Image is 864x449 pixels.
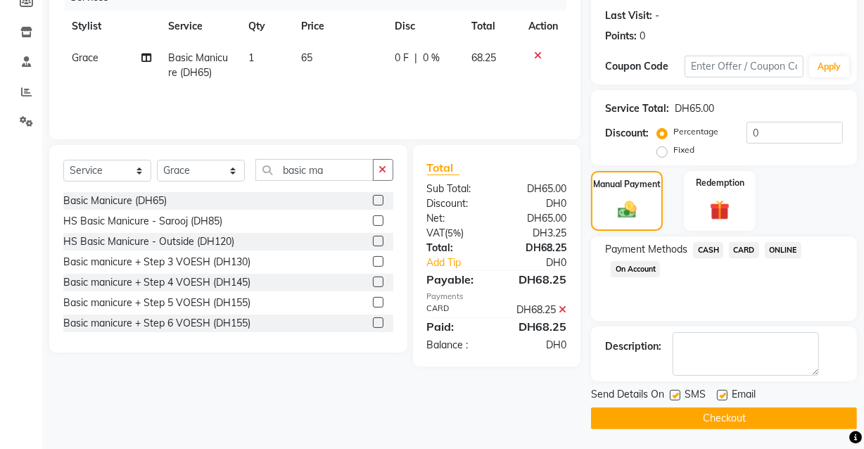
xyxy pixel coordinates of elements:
[63,275,250,290] div: Basic manicure + Step 4 VOESH (DH145)
[414,51,417,65] span: |
[472,51,497,64] span: 68.25
[675,101,714,116] div: DH65.00
[704,198,736,222] img: _gift.svg
[417,182,497,196] div: Sub Total:
[520,11,566,42] th: Action
[685,387,706,405] span: SMS
[160,11,240,42] th: Service
[497,196,577,211] div: DH0
[765,242,801,258] span: ONLINE
[240,11,293,42] th: Qty
[497,241,577,255] div: DH68.25
[255,159,374,181] input: Search or Scan
[497,303,577,317] div: DH68.25
[417,303,497,317] div: CARD
[591,407,857,429] button: Checkout
[655,8,659,23] div: -
[63,214,222,229] div: HS Basic Manicure - Sarooj (DH85)
[640,29,645,44] div: 0
[417,318,497,335] div: Paid:
[612,199,642,221] img: _cash.svg
[497,211,577,226] div: DH65.00
[464,11,521,42] th: Total
[605,59,685,74] div: Coupon Code
[417,241,497,255] div: Total:
[732,387,756,405] span: Email
[448,227,462,239] span: 5%
[605,339,661,354] div: Description:
[63,234,234,249] div: HS Basic Manicure - Outside (DH120)
[63,194,167,208] div: Basic Manicure (DH65)
[693,242,723,258] span: CASH
[72,51,99,64] span: Grace
[63,11,160,42] th: Stylist
[417,226,497,241] div: ( )
[417,211,497,226] div: Net:
[593,178,661,191] label: Manual Payment
[417,255,510,270] a: Add Tip
[427,160,459,175] span: Total
[605,29,637,44] div: Points:
[417,196,497,211] div: Discount:
[168,51,228,79] span: Basic Manicure (DH65)
[497,338,577,353] div: DH0
[497,182,577,196] div: DH65.00
[809,56,849,77] button: Apply
[605,101,669,116] div: Service Total:
[673,144,694,156] label: Fixed
[605,126,649,141] div: Discount:
[591,387,664,405] span: Send Details On
[427,291,567,303] div: Payments
[417,271,497,288] div: Payable:
[729,242,759,258] span: CARD
[293,11,386,42] th: Price
[395,51,409,65] span: 0 F
[605,8,652,23] div: Last Visit:
[673,125,718,138] label: Percentage
[423,51,440,65] span: 0 %
[301,51,312,64] span: 65
[696,177,744,189] label: Redemption
[497,318,577,335] div: DH68.25
[386,11,464,42] th: Disc
[63,316,250,331] div: Basic manicure + Step 6 VOESH (DH155)
[417,338,497,353] div: Balance :
[605,242,687,257] span: Payment Methods
[63,296,250,310] div: Basic manicure + Step 5 VOESH (DH155)
[611,261,660,277] span: On Account
[63,255,250,270] div: Basic manicure + Step 3 VOESH (DH130)
[497,271,577,288] div: DH68.25
[497,226,577,241] div: DH3.25
[248,51,254,64] span: 1
[510,255,577,270] div: DH0
[427,227,445,239] span: Vat
[685,56,803,77] input: Enter Offer / Coupon Code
